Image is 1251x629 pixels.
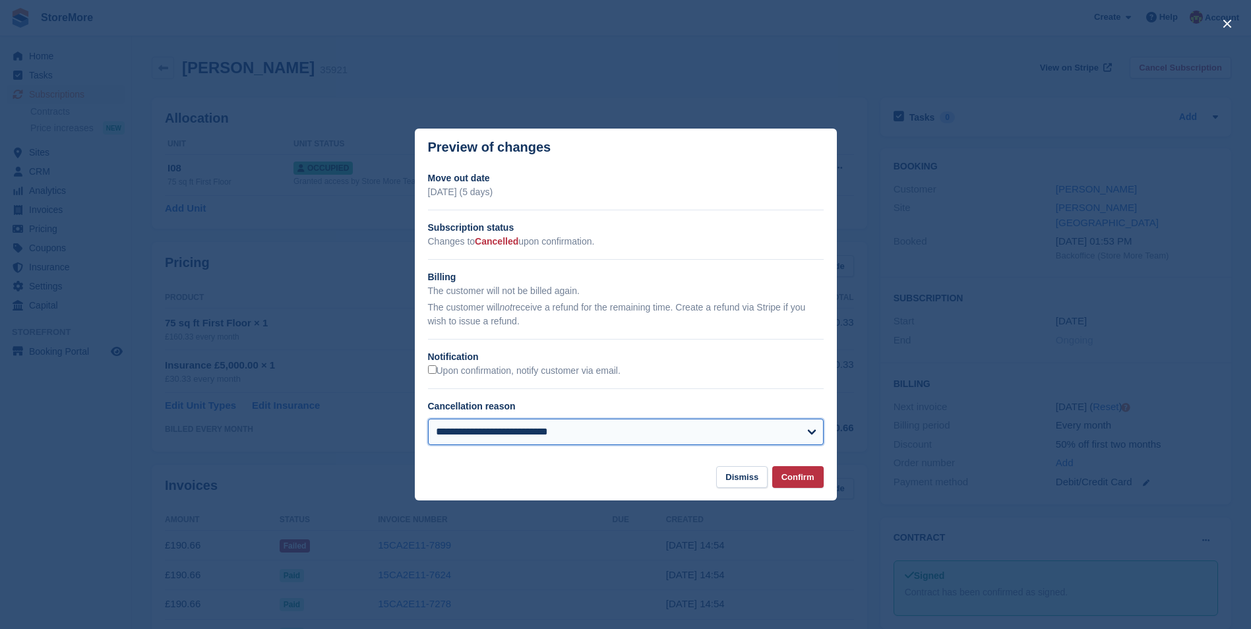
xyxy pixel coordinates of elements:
button: close [1217,13,1238,34]
button: Dismiss [716,466,768,488]
label: Upon confirmation, notify customer via email. [428,365,621,377]
h2: Billing [428,270,824,284]
em: not [499,302,512,313]
h2: Move out date [428,171,824,185]
p: The customer will receive a refund for the remaining time. Create a refund via Stripe if you wish... [428,301,824,328]
p: [DATE] (5 days) [428,185,824,199]
input: Upon confirmation, notify customer via email. [428,365,437,374]
p: Changes to upon confirmation. [428,235,824,249]
h2: Notification [428,350,824,364]
button: Confirm [772,466,824,488]
p: The customer will not be billed again. [428,284,824,298]
h2: Subscription status [428,221,824,235]
p: Preview of changes [428,140,551,155]
span: Cancelled [475,236,518,247]
label: Cancellation reason [428,401,516,411]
